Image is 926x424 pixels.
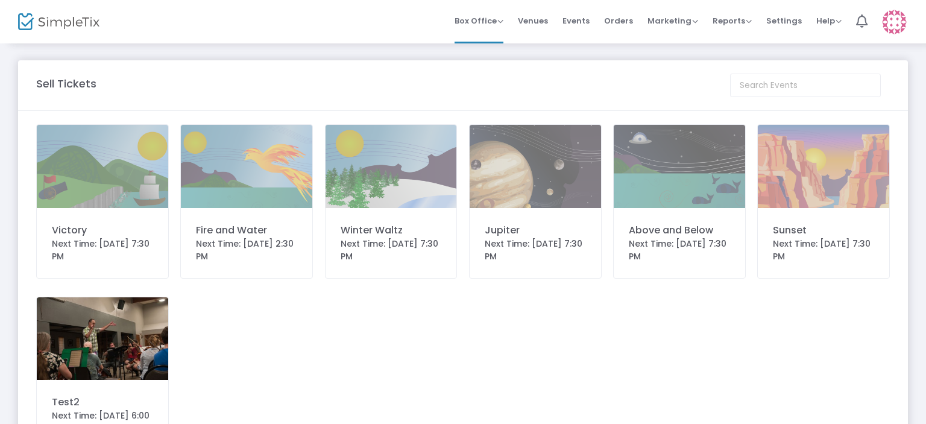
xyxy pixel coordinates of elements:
img: 1cd76c6e-9140-40bf-b755-ac3abb9b637arw1920.jpg [37,297,168,381]
div: Next Time: [DATE] 2:30 PM [196,238,297,263]
div: Next Time: [DATE] 7:30 PM [629,238,730,263]
div: Next Time: [DATE] 7:30 PM [485,238,586,263]
span: Marketing [647,15,698,27]
img: 2026.01.30FacebookEventBG.png [470,125,601,208]
div: Victory [52,223,153,238]
input: Search Events [730,74,881,97]
span: Reports [713,15,752,27]
img: 2025.12.12FacebookEventBG.png [326,125,457,208]
div: Jupiter [485,223,586,238]
div: Sunset [773,223,874,238]
span: Settings [766,5,802,36]
div: Next Time: [DATE] 7:30 PM [773,238,874,263]
div: Next Time: [DATE] 7:30 PM [52,238,153,263]
span: Help [816,15,842,27]
img: 2025.09.12FacebookEventBG.png [37,125,168,208]
img: 2026.05.01FacebookEventBG2.png [758,125,889,208]
span: Orders [604,5,633,36]
img: 2025.10.26FacebookEventBG.png [181,125,312,208]
img: 2026.03.06FacebookEventBG.png [614,125,745,208]
m-panel-title: Sell Tickets [36,75,96,92]
div: Winter Waltz [341,223,442,238]
span: Events [562,5,590,36]
div: Fire and Water [196,223,297,238]
div: Above and Below [629,223,730,238]
span: Venues [518,5,548,36]
div: Test2 [52,395,153,410]
div: Next Time: [DATE] 7:30 PM [341,238,442,263]
span: Box Office [455,15,503,27]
